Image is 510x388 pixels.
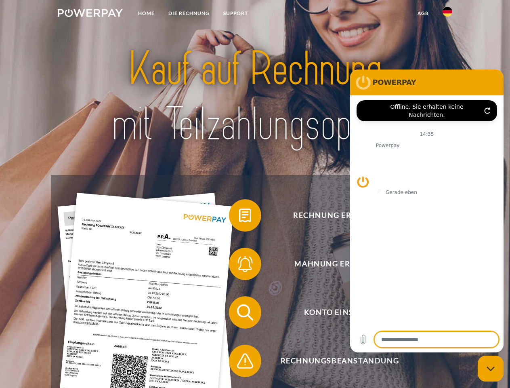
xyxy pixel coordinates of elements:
a: DIE RECHNUNG [162,6,216,21]
img: qb_search.svg [235,302,255,323]
button: Rechnung erhalten? [229,199,439,232]
img: qb_warning.svg [235,351,255,371]
img: title-powerpay_de.svg [77,39,433,155]
span: Rechnungsbeanstandung [241,345,439,377]
a: agb [411,6,436,21]
img: qb_bill.svg [235,205,255,226]
iframe: Messaging-Fenster [350,70,504,352]
span: Mahnung erhalten? [241,248,439,280]
img: de [443,7,452,17]
a: SUPPORT [216,6,255,21]
span: Rechnung erhalten? [241,199,439,232]
img: logo-powerpay-white.svg [58,9,123,17]
img: qb_bell.svg [235,254,255,274]
button: Rechnungsbeanstandung [229,345,439,377]
button: Konto einsehen [229,296,439,329]
button: Mahnung erhalten? [229,248,439,280]
a: Home [131,6,162,21]
iframe: Schaltfläche zum Öffnen des Messaging-Fensters; Konversation läuft [478,356,504,382]
span: Konto einsehen [241,296,439,329]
